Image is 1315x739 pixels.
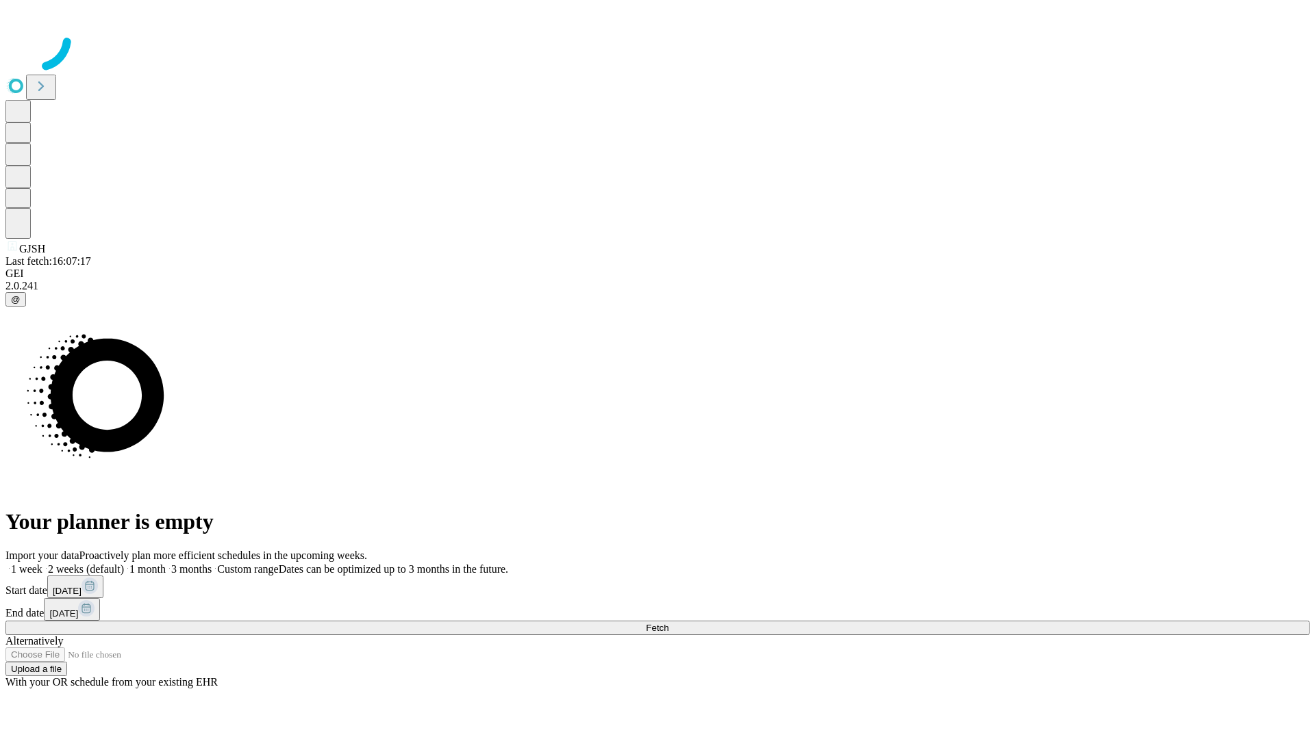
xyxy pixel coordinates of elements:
[5,575,1310,598] div: Start date
[279,563,508,575] span: Dates can be optimized up to 3 months in the future.
[11,563,42,575] span: 1 week
[19,243,45,255] span: GJSH
[217,563,278,575] span: Custom range
[53,586,82,596] span: [DATE]
[5,635,63,647] span: Alternatively
[171,563,212,575] span: 3 months
[5,509,1310,534] h1: Your planner is empty
[49,608,78,619] span: [DATE]
[5,268,1310,280] div: GEI
[646,623,668,633] span: Fetch
[5,255,91,267] span: Last fetch: 16:07:17
[5,662,67,676] button: Upload a file
[5,549,79,561] span: Import your data
[48,563,124,575] span: 2 weeks (default)
[129,563,166,575] span: 1 month
[79,549,367,561] span: Proactively plan more efficient schedules in the upcoming weeks.
[5,292,26,307] button: @
[44,598,100,621] button: [DATE]
[11,294,21,304] span: @
[5,621,1310,635] button: Fetch
[5,676,218,688] span: With your OR schedule from your existing EHR
[47,575,103,598] button: [DATE]
[5,280,1310,292] div: 2.0.241
[5,598,1310,621] div: End date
